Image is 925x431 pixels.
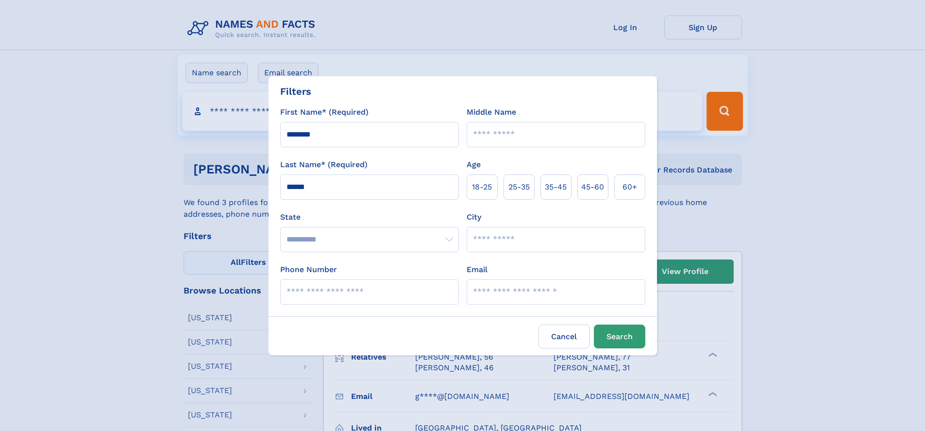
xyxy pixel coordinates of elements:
label: First Name* (Required) [280,106,369,118]
label: State [280,211,459,223]
label: Phone Number [280,264,337,276]
label: City [467,211,481,223]
span: 18‑25 [472,181,492,193]
label: Cancel [538,325,590,348]
span: 60+ [622,181,637,193]
button: Search [594,325,645,348]
label: Email [467,264,488,276]
span: 35‑45 [545,181,567,193]
span: 45‑60 [581,181,604,193]
label: Middle Name [467,106,516,118]
label: Age [467,159,481,171]
span: 25‑35 [508,181,530,193]
label: Last Name* (Required) [280,159,368,171]
div: Filters [280,84,311,99]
